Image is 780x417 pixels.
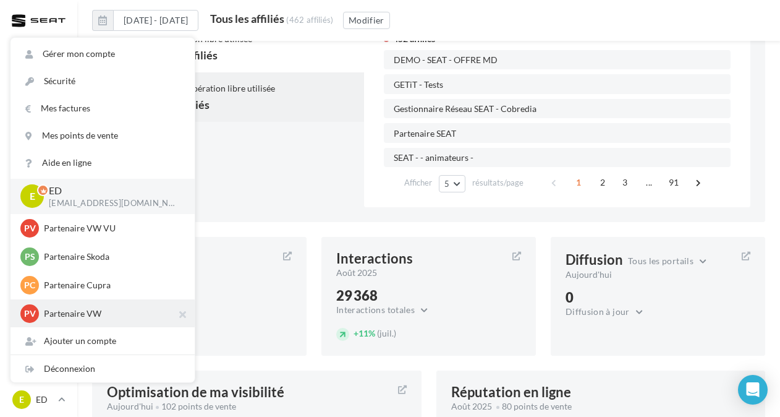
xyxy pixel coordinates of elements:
[92,10,198,31] button: [DATE] - [DATE]
[628,254,713,269] button: Tous les portails
[44,307,180,320] p: Partenaire VW
[394,105,536,114] span: Gestionnaire Réseau SEAT - Cobredia
[377,328,396,338] span: (juil.)
[354,328,375,338] span: 11%
[343,12,390,29] button: Modifier
[640,173,659,192] span: ...
[472,177,524,189] span: résultats/page
[738,375,768,405] div: Open Intercom Messenger
[336,267,377,279] span: août 2025
[210,13,284,24] div: Tous les affiliés
[11,67,195,95] a: Sécurité
[451,385,571,399] div: Réputation en ligne
[11,122,195,149] a: Mes points de vente
[336,289,521,303] div: 29 368
[44,251,180,263] p: Partenaire Skoda
[44,279,180,291] p: Partenaire Cupra
[664,173,684,192] span: 91
[593,173,613,192] span: 2
[49,184,175,198] p: ED
[107,385,284,399] div: Optimisation de ma visibilité
[24,279,35,291] span: PC
[566,253,623,267] span: Diffusion
[19,393,24,406] span: E
[404,177,432,189] span: Afficher
[11,40,195,67] a: Gérer mon compte
[444,179,449,189] span: 5
[11,327,195,355] div: Ajouter un compte
[393,33,435,44] span: 452 affiliés
[336,252,413,265] div: Interactions
[134,82,275,95] div: Au moins une opération libre utilisée
[11,355,195,382] div: Déconnexion
[107,289,292,303] div: 171 846
[11,149,195,176] a: Aide en ligne
[24,222,36,234] span: PV
[439,175,465,192] button: 5
[336,303,435,317] button: Interactions totales
[107,400,388,413] div: Aujourd'hui 102 points de vente
[25,251,35,263] span: PS
[616,173,635,192] span: 3
[30,189,35,204] span: E
[36,393,53,406] p: ED
[566,269,732,281] p: Aujourd'hui
[451,400,492,413] span: août 2025
[566,304,650,319] button: Diffusion à jour
[354,328,358,338] span: +
[113,10,198,31] button: [DATE] - [DATE]
[286,15,334,25] div: (462 affiliés)
[10,388,67,411] a: E ED
[569,173,589,192] span: 1
[24,307,36,320] span: PV
[394,80,443,90] span: GETiT - Tests
[451,400,732,413] div: 80 points de vente
[566,291,750,304] div: 0
[44,222,180,234] p: Partenaire VW VU
[394,129,456,139] span: Partenaire SEAT
[11,95,195,122] a: Mes factures
[394,56,498,65] span: DEMO - SEAT - OFFRE MD
[49,198,175,209] p: [EMAIL_ADDRESS][DOMAIN_NAME]
[394,153,473,163] span: SEAT - - animateurs -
